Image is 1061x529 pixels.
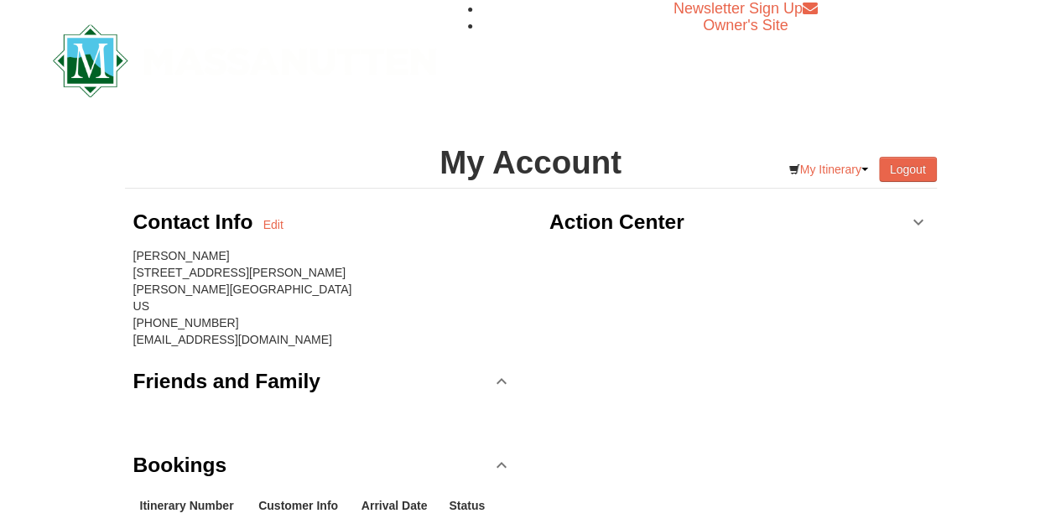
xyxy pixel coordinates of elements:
[133,247,512,348] div: [PERSON_NAME] [STREET_ADDRESS][PERSON_NAME] [PERSON_NAME][GEOGRAPHIC_DATA] US [PHONE_NUMBER] [EMA...
[133,356,512,407] a: Friends and Family
[442,490,497,521] th: Status
[703,17,788,34] a: Owner's Site
[549,197,928,247] a: Action Center
[53,39,437,78] a: Massanutten Resort
[133,365,320,398] h3: Friends and Family
[133,449,227,482] h3: Bookings
[778,157,879,182] a: My Itinerary
[133,490,252,521] th: Itinerary Number
[133,205,263,239] h3: Contact Info
[263,216,283,233] a: Edit
[133,440,512,490] a: Bookings
[355,490,443,521] th: Arrival Date
[53,24,437,97] img: Massanutten Resort Logo
[879,157,937,182] button: Logout
[252,490,355,521] th: Customer Info
[549,205,684,239] h3: Action Center
[125,146,937,179] h1: My Account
